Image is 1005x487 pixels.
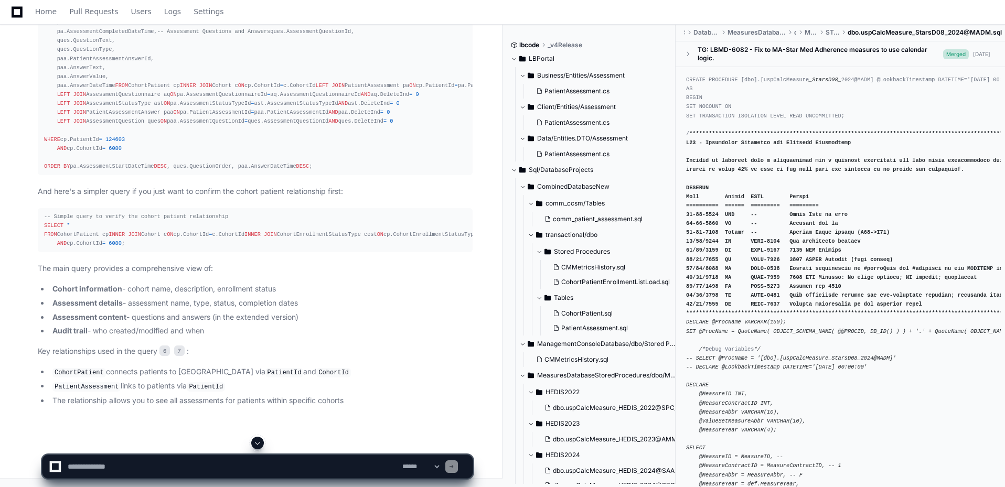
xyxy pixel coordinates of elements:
span: = [409,91,412,98]
svg: Directory [544,245,551,258]
span: LBPortal [529,55,554,63]
span: JOIN [332,82,345,89]
span: transactional/dbo [546,231,597,239]
span: JOIN [128,231,141,237]
span: AND [57,240,67,246]
span: FROM [44,231,57,237]
span: ON [173,109,179,115]
button: dbo.uspCalcMeasure_HEDIS_2023@AMM_ECPT.sql [540,432,687,447]
button: MeasuresDatabaseStoredProcedures/dbo/Measures [519,367,676,384]
button: transactional/dbo [528,226,676,243]
span: = [102,145,105,151]
span: MeasuresDatabaseStoredProcedures [728,28,786,37]
button: CohortPatient.sql [549,306,670,321]
span: Logs [164,8,181,15]
span: JOIN [73,100,86,106]
span: JOIN [73,118,86,124]
span: Merged [943,49,969,59]
span: = [102,240,105,246]
span: CohortPatient.sql [561,309,613,318]
span: CombinedDatabaseNew [537,182,610,191]
button: Data/Entities.DTO/Assessment [519,130,668,147]
span: comm_patient_assessment.sql [553,215,643,223]
button: Sql/DatabaseProjects [511,161,668,178]
span: LEFT [316,82,329,89]
span: CMMetricsHistory.sql [561,263,625,272]
span: 0 [390,118,393,124]
span: comm_ccsm/Tables [546,199,605,208]
span: INNER [109,231,125,237]
span: LEFT [57,91,70,98]
span: ON [238,82,244,89]
span: -- Simple query to verify the cohort patient relationship [44,213,228,220]
span: AND [328,109,338,115]
span: = [251,109,254,115]
span: STAR2024 [826,28,839,37]
svg: Directory [536,417,542,430]
svg: Directory [544,291,551,304]
span: AND [361,91,370,98]
span: 6080 [109,240,122,246]
code: PatientId [187,382,225,392]
button: Business/Entities/Assessment [519,67,668,84]
span: Business/Entities/Assessment [537,71,625,80]
span: CMMetricsHistory.sql [544,355,608,364]
span: = [251,100,254,106]
span: ManagementConsoleDatabase/dbo/Stored Procedures [537,340,676,348]
svg: Directory [528,69,534,82]
button: CohortPatientEnrollmentListLoad.sql [549,275,670,289]
button: PatientAssessment.cs [532,147,661,161]
code: PatientId [265,368,304,377]
span: DatabaseProjects [693,28,719,37]
span: _v4Release [548,41,582,49]
span: = [267,91,270,98]
span: Tables [554,294,573,302]
li: - cohort name, description, enrollment status [49,283,473,295]
span: 124603 [105,136,125,143]
div: CohortPatient cp Cohort c cp.CohortId c.CohortId CohortEnrollmentStatusType cest cp.CohortEnrollm... [44,212,466,248]
span: lbcode [519,41,539,49]
span: JOIN [73,91,86,98]
button: comm_ccsm/Tables [528,195,676,212]
span: INNER [180,82,196,89]
button: PatientAssessment.cs [532,115,661,130]
code: CohortPatient [52,368,106,377]
svg: Directory [528,338,534,350]
span: Sql/DatabaseProjects [529,166,593,174]
span: PatientAssessment.cs [544,118,610,127]
span: BY [63,163,70,169]
span: = [280,82,283,89]
p: And here's a simpler query if you just want to confirm the cohort patient relationship first: [38,186,473,198]
li: - who created/modified and when [49,325,473,337]
svg: Directory [519,164,526,176]
span: AND [338,100,348,106]
button: dbo.uspCalcMeasure_HEDIS_2022@SPC_SA_Total.sql [540,401,687,415]
span: DESC [296,163,309,169]
span: 6080 [109,145,122,151]
span: PatientAssessment.sql [561,324,628,332]
p: Key relationships used in the query : [38,345,473,358]
span: AND [328,118,338,124]
span: dbo.uspCalcMeasure_HEDIS_2023@AMM_ECPT.sql [553,435,707,443]
span: _StarsD08_ [809,77,841,83]
span: Settings [194,8,223,15]
strong: Assessment details [52,298,123,307]
span: ORDER [44,163,60,169]
span: DESC [154,163,167,169]
li: links to patients via [49,380,473,393]
svg: Directory [528,101,534,113]
button: HEDIS2022 [528,384,685,401]
span: ON [167,231,173,237]
span: FROM [115,82,129,89]
span: AND [57,145,67,151]
button: comm_patient_assessment.sql [540,212,670,226]
span: = [390,100,393,106]
code: CohortId [316,368,351,377]
span: HEDIS2023 [546,419,580,428]
span: Users [131,8,152,15]
span: = [380,109,383,115]
span: LEFT [57,118,70,124]
strong: Audit trail [52,326,88,335]
span: Pull Requests [69,8,118,15]
button: CombinedDatabaseNew [519,178,676,195]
